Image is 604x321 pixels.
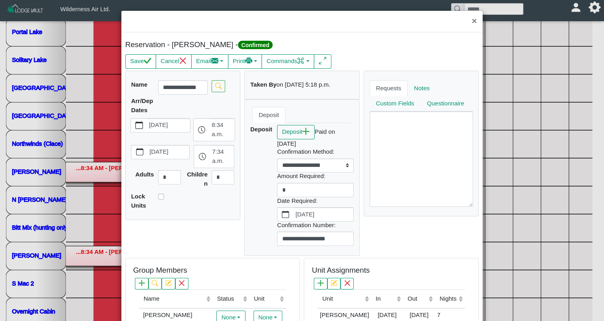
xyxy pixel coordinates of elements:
[149,278,162,289] button: search
[277,125,315,139] button: Depositplus
[191,54,228,69] button: Emailenvelope fill
[294,208,353,221] label: [DATE]
[261,54,314,69] button: Commandscommand
[277,208,294,221] button: calendar
[148,145,190,159] label: [DATE]
[144,294,204,303] div: Name
[319,57,327,65] svg: arrows angle expand
[250,81,277,88] b: Taken By
[125,54,156,69] button: Savecheck
[147,119,190,132] label: [DATE]
[212,80,225,92] button: search
[131,119,147,132] button: calendar
[175,278,188,289] button: x
[187,171,208,187] b: Children
[327,278,341,289] button: pencil square
[277,148,354,155] h6: Confirmation Method:
[252,107,285,123] a: Deposit
[228,54,262,69] button: Printprinter fill
[194,145,210,168] button: clock
[199,153,206,160] svg: clock
[211,145,234,168] label: 7:34 a.m.
[245,57,253,65] svg: printer fill
[314,54,331,69] button: arrows angle expand
[131,193,146,209] b: Lock Units
[440,294,457,303] div: Nights
[162,278,175,289] button: pencil square
[135,171,154,178] b: Adults
[210,119,234,141] label: 8:34 a.m.
[331,280,337,286] svg: pencil square
[165,280,172,286] svg: pencil square
[277,222,354,229] h6: Confirmation Number:
[277,172,354,180] h6: Amount Required:
[135,278,148,289] button: plus
[465,11,483,32] button: Close
[277,81,331,88] i: on [DATE] 5:18 p.m.
[152,280,158,286] svg: search
[131,145,148,159] button: calendar
[198,126,206,134] svg: clock
[344,280,351,286] svg: x
[322,294,362,303] div: Unit
[178,280,185,286] svg: x
[156,54,192,69] button: Cancelx
[194,119,210,141] button: clock
[370,80,408,96] a: Requests
[341,278,354,289] button: x
[217,294,241,303] div: Status
[282,211,289,218] svg: calendar
[215,83,222,89] svg: search
[408,294,427,303] div: Out
[250,126,272,133] b: Deposit
[376,294,395,303] div: In
[254,294,278,303] div: Unit
[131,97,153,113] b: Arr/Dep Dates
[139,280,145,286] svg: plus
[302,128,310,135] svg: plus
[277,128,335,147] i: Paid on [DATE]
[317,280,324,286] svg: plus
[136,148,144,156] svg: calendar
[420,96,470,112] a: Questionnaire
[297,57,305,65] svg: command
[277,197,354,204] h6: Date Required:
[144,57,151,65] svg: check
[312,266,370,275] h5: Unit Assignments
[131,81,147,88] b: Name
[125,40,300,50] h5: Reservation - [PERSON_NAME] -
[370,96,421,112] a: Custom Fields
[133,266,187,275] h5: Group Members
[314,278,327,289] button: plus
[135,121,143,129] svg: calendar
[179,57,187,65] svg: x
[211,57,219,65] svg: envelope fill
[408,80,436,96] a: Notes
